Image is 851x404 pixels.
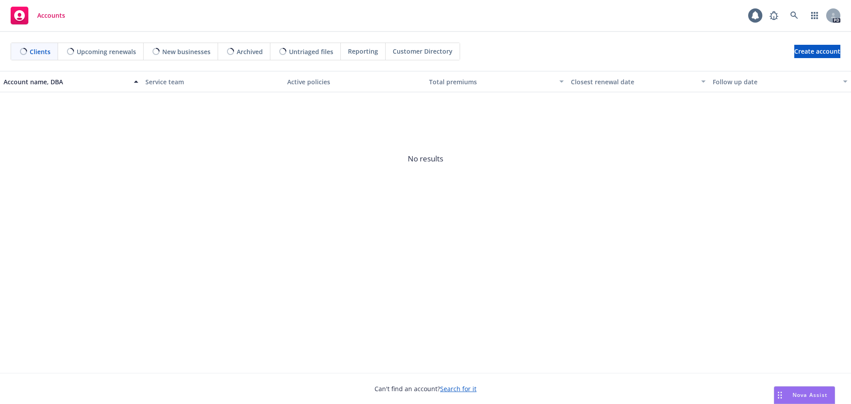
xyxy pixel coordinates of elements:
[571,77,696,86] div: Closest renewal date
[284,71,425,92] button: Active policies
[142,71,284,92] button: Service team
[162,47,211,56] span: New businesses
[77,47,136,56] span: Upcoming renewals
[709,71,851,92] button: Follow up date
[348,47,378,56] span: Reporting
[774,386,835,404] button: Nova Assist
[429,77,554,86] div: Total premiums
[765,7,783,24] a: Report a Bug
[713,77,838,86] div: Follow up date
[375,384,476,393] span: Can't find an account?
[440,384,476,393] a: Search for it
[289,47,333,56] span: Untriaged files
[567,71,709,92] button: Closest renewal date
[794,43,840,60] span: Create account
[785,7,803,24] a: Search
[794,45,840,58] a: Create account
[425,71,567,92] button: Total premiums
[393,47,453,56] span: Customer Directory
[37,12,65,19] span: Accounts
[792,391,828,399] span: Nova Assist
[4,77,129,86] div: Account name, DBA
[7,3,69,28] a: Accounts
[30,47,51,56] span: Clients
[287,77,422,86] div: Active policies
[237,47,263,56] span: Archived
[145,77,280,86] div: Service team
[774,387,785,404] div: Drag to move
[806,7,824,24] a: Switch app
